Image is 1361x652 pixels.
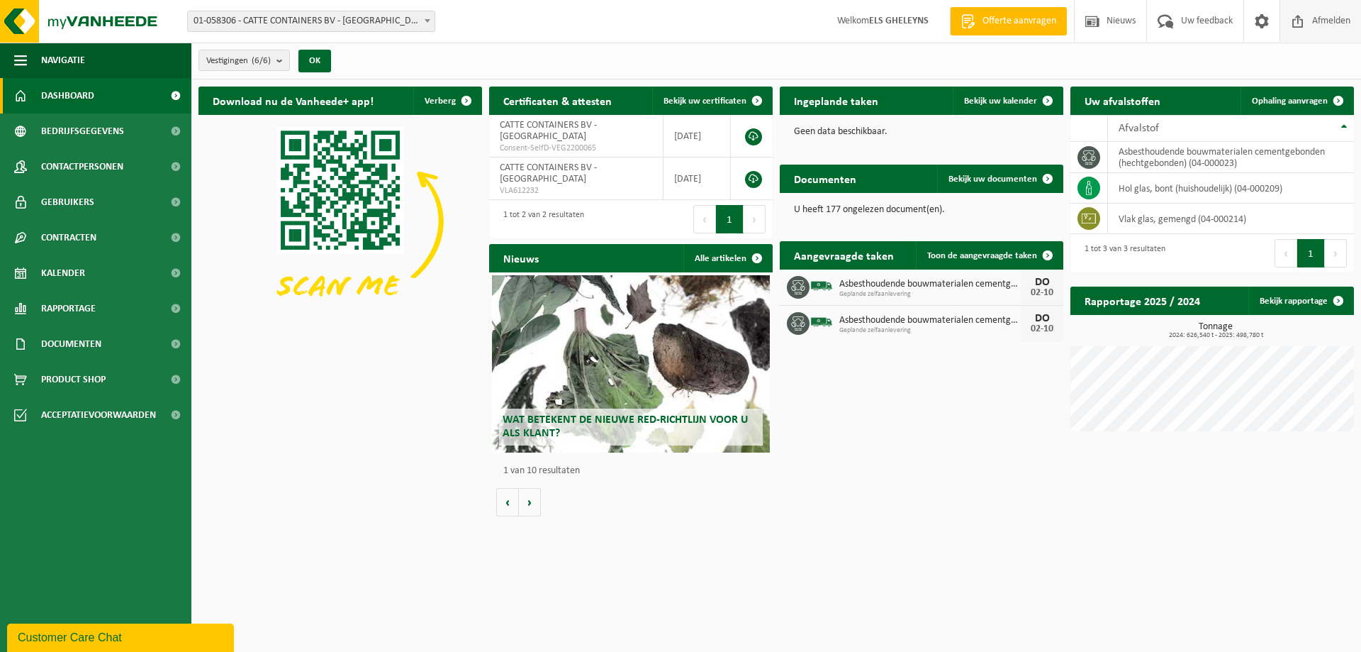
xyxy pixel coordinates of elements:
[1119,123,1159,134] span: Afvalstof
[41,326,101,362] span: Documenten
[1070,287,1214,314] h2: Rapportage 2025 / 2024
[780,87,892,114] h2: Ingeplande taken
[1070,87,1175,114] h2: Uw afvalstoffen
[503,466,766,476] p: 1 van 10 resultaten
[839,315,1021,326] span: Asbesthoudende bouwmaterialen cementgebonden (hechtgebonden)
[1077,332,1354,339] span: 2024: 626,540 t - 2025: 498,780 t
[41,78,94,114] span: Dashboard
[1028,277,1056,288] div: DO
[810,274,834,298] img: BL-SO-LV
[810,310,834,334] img: BL-SO-LV
[950,7,1067,35] a: Offerte aanvragen
[500,120,597,142] span: CATTE CONTAINERS BV - [GEOGRAPHIC_DATA]
[489,87,626,114] h2: Certificaten & attesten
[41,184,94,220] span: Gebruikers
[1028,313,1056,324] div: DO
[1108,204,1354,234] td: vlak glas, gemengd (04-000214)
[1297,239,1325,267] button: 1
[937,165,1062,193] a: Bekijk uw documenten
[198,115,482,328] img: Download de VHEPlus App
[1248,287,1352,315] a: Bekijk rapportage
[652,87,771,115] a: Bekijk uw certificaten
[41,291,96,326] span: Rapportage
[839,326,1021,335] span: Geplande zelfaanlevering
[489,244,553,272] h2: Nieuws
[839,279,1021,290] span: Asbesthoudende bouwmaterialen cementgebonden (hechtgebonden)
[503,414,748,439] span: Wat betekent de nieuwe RED-richtlijn voor u als klant?
[953,87,1062,115] a: Bekijk uw kalender
[188,11,435,31] span: 01-058306 - CATTE CONTAINERS BV - OUDENAARDE
[41,43,85,78] span: Navigatie
[916,241,1062,270] a: Toon de aangevraagde taken
[41,114,124,149] span: Bedrijfsgegevens
[1028,288,1056,298] div: 02-10
[948,175,1037,184] span: Bekijk uw documenten
[206,50,271,72] span: Vestigingen
[187,11,435,32] span: 01-058306 - CATTE CONTAINERS BV - OUDENAARDE
[41,362,106,397] span: Product Shop
[839,290,1021,299] span: Geplande zelfaanlevering
[1108,142,1354,173] td: asbesthoudende bouwmaterialen cementgebonden (hechtgebonden) (04-000023)
[979,14,1060,28] span: Offerte aanvragen
[252,56,271,65] count: (6/6)
[744,205,766,233] button: Next
[41,255,85,291] span: Kalender
[1325,239,1347,267] button: Next
[500,162,597,184] span: CATTE CONTAINERS BV - [GEOGRAPHIC_DATA]
[663,115,731,158] td: [DATE]
[298,50,331,72] button: OK
[1077,238,1165,269] div: 1 tot 3 van 3 resultaten
[1077,322,1354,339] h3: Tonnage
[663,158,731,200] td: [DATE]
[500,143,652,154] span: Consent-SelfD-VEG2200065
[869,16,929,26] strong: ELS GHELEYNS
[7,621,237,652] iframe: chat widget
[693,205,716,233] button: Previous
[794,205,1049,215] p: U heeft 177 ongelezen document(en).
[41,397,156,433] span: Acceptatievoorwaarden
[41,220,96,255] span: Contracten
[500,185,652,197] span: VLA612232
[663,96,746,106] span: Bekijk uw certificaten
[780,165,870,192] h2: Documenten
[964,96,1037,106] span: Bekijk uw kalender
[1275,239,1297,267] button: Previous
[1252,96,1328,106] span: Ophaling aanvragen
[794,127,1049,137] p: Geen data beschikbaar.
[716,205,744,233] button: 1
[780,241,908,269] h2: Aangevraagde taken
[496,204,584,235] div: 1 tot 2 van 2 resultaten
[927,251,1037,260] span: Toon de aangevraagde taken
[1240,87,1352,115] a: Ophaling aanvragen
[1108,173,1354,204] td: hol glas, bont (huishoudelijk) (04-000209)
[683,244,771,272] a: Alle artikelen
[425,96,456,106] span: Verberg
[519,488,541,516] button: Volgende
[413,87,481,115] button: Verberg
[41,149,123,184] span: Contactpersonen
[198,50,290,71] button: Vestigingen(6/6)
[496,488,519,516] button: Vorige
[198,87,388,114] h2: Download nu de Vanheede+ app!
[492,275,770,453] a: Wat betekent de nieuwe RED-richtlijn voor u als klant?
[1028,324,1056,334] div: 02-10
